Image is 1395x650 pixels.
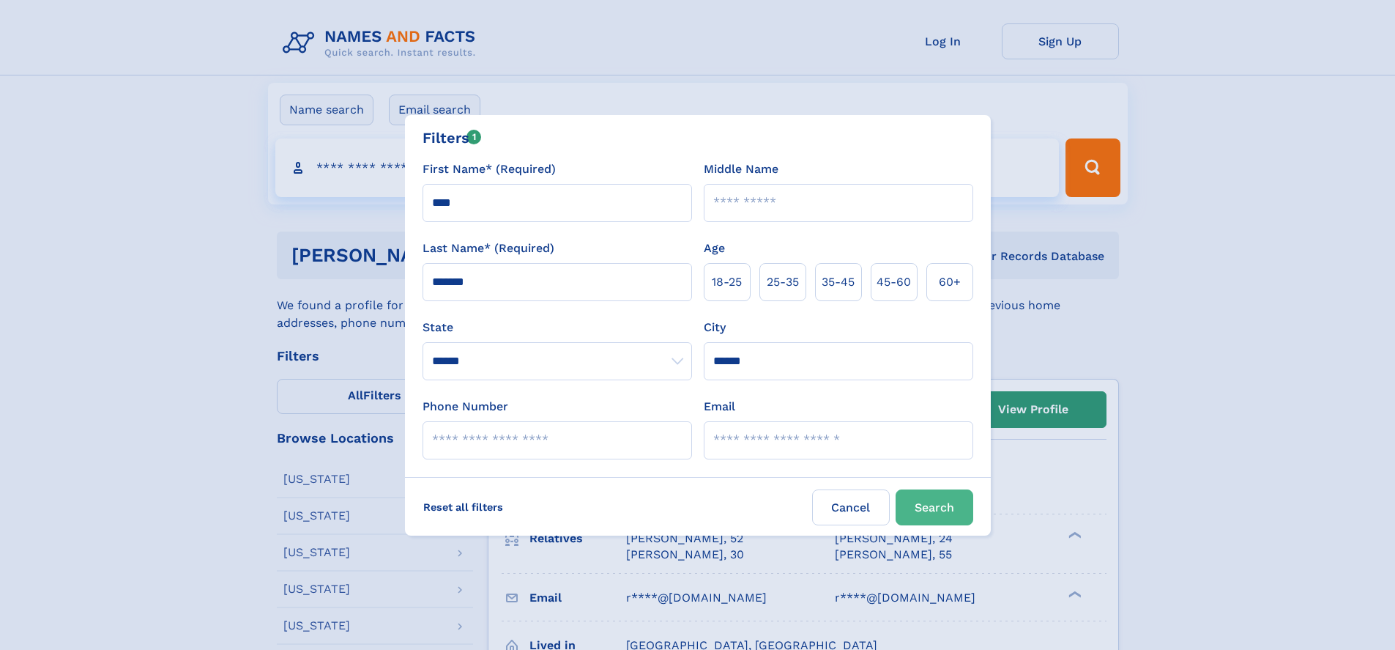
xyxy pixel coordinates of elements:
label: State [423,319,692,336]
label: City [704,319,726,336]
label: Last Name* (Required) [423,240,554,257]
label: Age [704,240,725,257]
label: Phone Number [423,398,508,416]
label: Email [704,398,735,416]
span: 60+ [939,273,961,291]
label: Reset all filters [414,490,513,525]
span: 45‑60 [877,273,911,291]
span: 35‑45 [822,273,855,291]
button: Search [896,490,973,525]
label: Cancel [812,490,890,525]
label: First Name* (Required) [423,160,556,178]
span: 25‑35 [767,273,799,291]
div: Filters [423,127,482,149]
span: 18‑25 [712,273,742,291]
label: Middle Name [704,160,778,178]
